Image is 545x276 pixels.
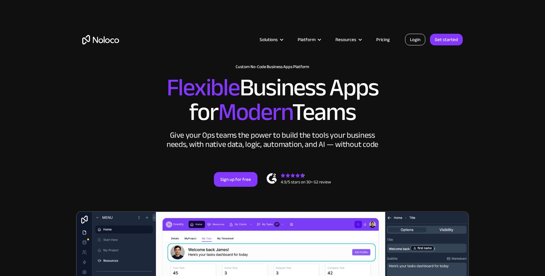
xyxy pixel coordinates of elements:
div: Platform [290,36,328,44]
div: Solutions [252,36,290,44]
a: Sign up for free [214,172,257,187]
div: Give your Ops teams the power to build the tools your business needs, with native data, logic, au... [165,131,380,149]
span: Flexible [167,65,240,110]
span: Modern [218,89,292,135]
a: Login [405,34,425,45]
div: Solutions [260,36,278,44]
a: home [82,35,119,44]
h2: Business Apps for Teams [82,75,463,125]
div: Resources [328,36,369,44]
a: Get started [430,34,463,45]
div: Platform [298,36,315,44]
a: Pricing [369,36,397,44]
div: Resources [335,36,356,44]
